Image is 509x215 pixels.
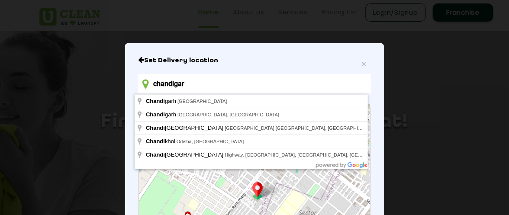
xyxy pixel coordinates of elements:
span: khol [146,138,177,144]
span: × [361,59,367,69]
button: Close [361,59,367,68]
span: garh [146,98,177,104]
span: garh [146,111,177,118]
span: Chandi [146,151,165,158]
span: Odisha, [GEOGRAPHIC_DATA] [177,139,244,144]
span: [GEOGRAPHIC_DATA] [146,125,225,131]
span: Chandi [146,138,165,144]
span: [GEOGRAPHIC_DATA] [146,151,225,158]
span: [GEOGRAPHIC_DATA], [GEOGRAPHIC_DATA] [177,112,279,117]
span: Chandi [146,125,165,131]
span: [GEOGRAPHIC_DATA] [177,99,227,104]
span: Chandi [146,98,165,104]
h6: Close [138,56,371,65]
span: Highway, [GEOGRAPHIC_DATA], [GEOGRAPHIC_DATA], [GEOGRAPHIC_DATA] [225,152,399,157]
span: Chandi [146,111,165,118]
input: Enter location [138,74,371,93]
